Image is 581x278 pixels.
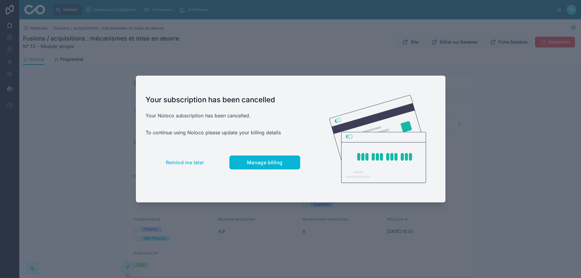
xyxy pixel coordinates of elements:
[166,159,204,165] span: Remind me later
[229,155,300,169] button: Manage billing
[329,95,426,183] img: Credit card illustration
[146,112,300,119] p: Your Noloco subscription has been cancelled.
[146,155,225,169] button: Remind me later
[247,159,283,165] span: Manage billing
[146,129,300,136] p: To continue using Noloco please update your billing details
[146,95,300,105] h1: Your subscription has been cancelled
